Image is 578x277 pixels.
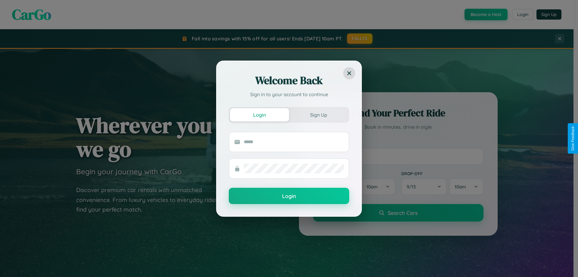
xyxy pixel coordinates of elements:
[229,188,349,204] button: Login
[571,126,575,151] div: Give Feedback
[229,73,349,88] h2: Welcome Back
[230,108,289,121] button: Login
[289,108,348,121] button: Sign Up
[229,91,349,98] p: Sign in to your account to continue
